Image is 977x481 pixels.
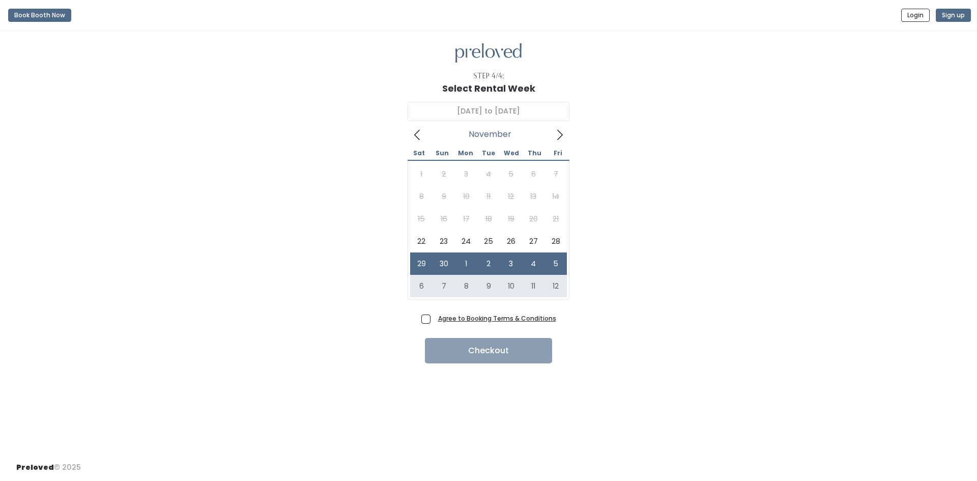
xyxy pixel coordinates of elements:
span: Fri [547,150,569,156]
div: © 2025 [16,454,81,473]
span: December 6, 2025 [410,275,433,297]
span: December 1, 2025 [455,252,477,275]
span: Mon [454,150,477,156]
span: November 25, 2025 [477,230,500,252]
a: Book Booth Now [8,4,71,26]
span: December 2, 2025 [477,252,500,275]
span: November 30, 2025 [433,252,455,275]
h1: Select Rental Week [442,83,535,94]
button: Login [901,9,930,22]
img: preloved logo [455,43,522,63]
span: December 12, 2025 [544,275,567,297]
span: Wed [500,150,523,156]
a: Agree to Booking Terms & Conditions [438,314,556,323]
span: November [469,132,511,136]
span: November 28, 2025 [544,230,567,252]
button: Sign up [936,9,971,22]
span: November 23, 2025 [433,230,455,252]
span: Preloved [16,462,54,472]
span: Sun [430,150,453,156]
span: Thu [523,150,546,156]
span: December 10, 2025 [500,275,522,297]
span: December 7, 2025 [433,275,455,297]
span: November 27, 2025 [522,230,544,252]
span: November 29, 2025 [410,252,433,275]
span: November 24, 2025 [455,230,477,252]
span: December 5, 2025 [544,252,567,275]
span: December 3, 2025 [500,252,522,275]
span: November 26, 2025 [500,230,522,252]
span: December 11, 2025 [522,275,544,297]
button: Checkout [425,338,552,363]
span: December 8, 2025 [455,275,477,297]
div: Step 4/4: [473,71,504,81]
span: Sat [408,150,430,156]
span: November 22, 2025 [410,230,433,252]
input: Select week [408,102,569,121]
span: Tue [477,150,500,156]
button: Book Booth Now [8,9,71,22]
span: December 4, 2025 [522,252,544,275]
span: December 9, 2025 [477,275,500,297]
